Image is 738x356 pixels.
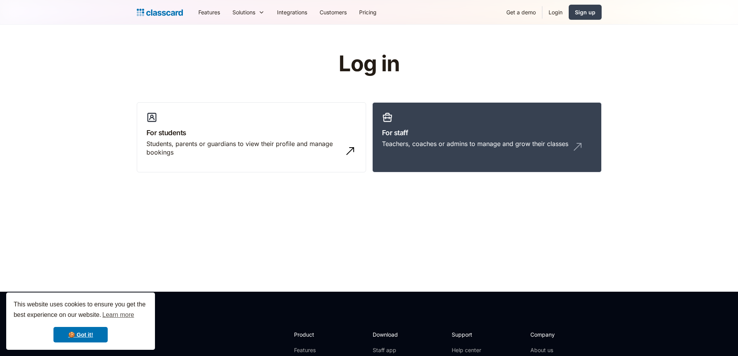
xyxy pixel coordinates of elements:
[382,127,592,138] h3: For staff
[372,102,602,173] a: For staffTeachers, coaches or admins to manage and grow their classes
[53,327,108,342] a: dismiss cookie message
[294,346,335,354] a: Features
[382,139,568,148] div: Teachers, coaches or admins to manage and grow their classes
[137,7,183,18] a: Logo
[294,330,335,339] h2: Product
[373,330,404,339] h2: Download
[530,330,582,339] h2: Company
[232,8,255,16] div: Solutions
[353,3,383,21] a: Pricing
[452,346,483,354] a: Help center
[146,127,356,138] h3: For students
[226,3,271,21] div: Solutions
[452,330,483,339] h2: Support
[373,346,404,354] a: Staff app
[530,346,582,354] a: About us
[192,3,226,21] a: Features
[146,139,341,157] div: Students, parents or guardians to view their profile and manage bookings
[575,8,595,16] div: Sign up
[137,102,366,173] a: For studentsStudents, parents or guardians to view their profile and manage bookings
[6,292,155,350] div: cookieconsent
[542,3,569,21] a: Login
[271,3,313,21] a: Integrations
[101,309,135,321] a: learn more about cookies
[500,3,542,21] a: Get a demo
[14,300,148,321] span: This website uses cookies to ensure you get the best experience on our website.
[246,52,492,76] h1: Log in
[569,5,602,20] a: Sign up
[313,3,353,21] a: Customers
